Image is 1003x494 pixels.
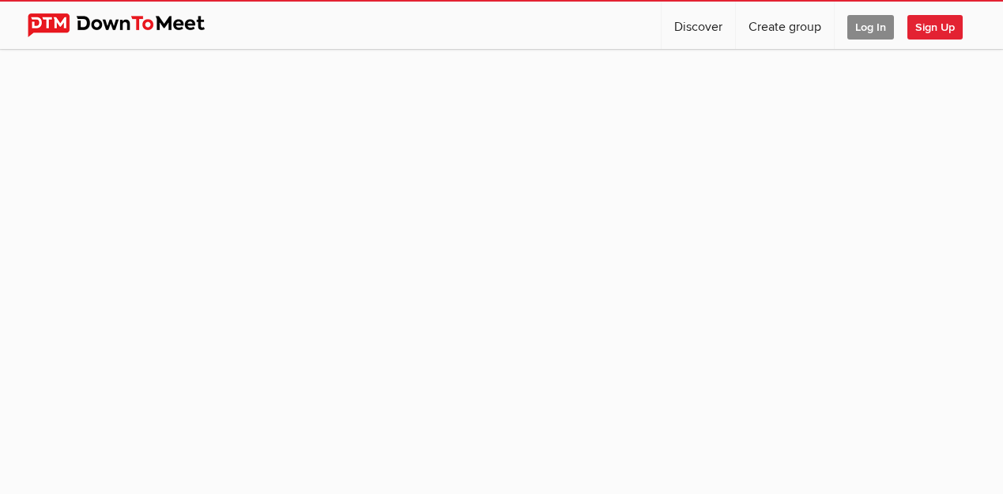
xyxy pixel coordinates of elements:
[662,2,735,49] a: Discover
[835,2,907,49] a: Log In
[28,13,229,37] img: DownToMeet
[907,2,975,49] a: Sign Up
[847,15,894,40] span: Log In
[736,2,834,49] a: Create group
[907,15,963,40] span: Sign Up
